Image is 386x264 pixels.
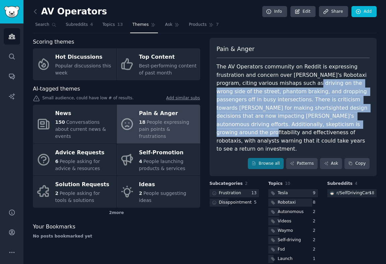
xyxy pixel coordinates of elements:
[117,144,200,176] a: Self-Promotion4People launching products & services
[313,190,318,196] div: 9
[33,223,75,231] span: Your Bookmarks
[63,19,95,33] a: Subreddits4
[278,190,288,196] div: Tesla
[117,176,200,208] a: Ideas2People suggesting ideas
[248,158,284,169] a: Browse all
[285,181,290,186] span: 10
[327,181,353,187] span: Subreddits
[313,209,318,215] div: 2
[66,22,88,28] span: Subreddits
[278,218,291,224] div: Videos
[132,22,149,28] span: Themes
[33,85,80,93] span: AI-tagged themes
[278,228,293,234] div: Waymo
[268,255,318,263] a: Launch1
[90,22,93,28] span: 4
[278,247,285,253] div: Fsd
[139,159,185,171] span: People launching products & services
[254,200,259,206] div: 5
[33,208,200,218] div: 2 more
[139,108,197,119] div: Pain & Anger
[245,181,248,186] span: 2
[344,158,370,169] button: Copy
[117,48,200,80] a: Top ContentBest-performing content of past month
[117,105,200,144] a: Pain & Anger18People expressing pain points & frustrations
[189,22,207,28] span: Products
[55,52,113,63] div: Hot Discussions
[262,6,287,17] a: Info
[139,159,142,164] span: 4
[219,190,241,196] div: Frustration
[165,22,172,28] span: Ask
[55,159,100,171] span: People asking for advice & resources
[268,217,318,226] a: Videos2
[33,176,116,208] a: Solution Requests2People asking for tools & solutions
[268,208,318,216] a: Autonomous2
[369,190,377,196] div: 18
[33,95,200,102] div: Small audience, could have low # of results.
[55,119,106,139] span: Conversations about current news & events
[100,19,125,33] a: Topics13
[33,144,116,176] a: Advice Requests6People asking for advice & resources
[55,63,111,75] span: Popular discussions this week
[313,247,318,253] div: 2
[55,147,113,158] div: Advice Requests
[130,19,158,33] a: Themes
[139,179,197,190] div: Ideas
[55,191,100,203] span: People asking for tools & solutions
[355,181,357,186] span: 4
[139,63,197,75] span: Best-performing content of past month
[251,190,259,196] div: 13
[217,63,370,153] div: The AV Operators community on Reddit is expressing frustration and concern over [PERSON_NAME]'s R...
[351,6,377,17] a: Add
[268,236,318,245] a: Self-driving2
[4,6,19,18] img: GummySearch logo
[217,45,255,53] span: Pain & Anger
[55,191,59,196] span: 2
[55,159,59,164] span: 6
[33,19,59,33] a: Search
[278,256,292,262] div: Launch
[319,6,348,17] a: Share
[313,218,318,224] div: 2
[33,233,200,240] div: No posts bookmarked yet
[320,158,342,169] a: Ask
[166,95,200,102] a: Add similar subs
[210,181,243,187] span: Subcategories
[102,22,115,28] span: Topics
[139,147,197,158] div: Self-Promotion
[163,19,182,33] a: Ask
[186,19,221,33] a: Products7
[268,227,318,235] a: Waymo2
[33,38,74,46] span: Scoring themes
[33,105,116,144] a: News150Conversations about current news & events
[139,119,189,139] span: People expressing pain points & frustrations
[55,179,113,190] div: Solution Requests
[139,119,145,125] span: 18
[55,108,113,119] div: News
[117,22,123,28] span: 13
[278,200,296,206] div: Robotaxi
[268,189,318,198] a: Tesla9
[278,209,304,215] div: Autonomous
[327,189,377,198] a: SelfDrivingCarsr/SelfDrivingCars18
[139,191,186,203] span: People suggesting ideas
[268,181,283,187] span: Topics
[216,22,219,28] span: 7
[313,237,318,243] div: 2
[219,200,252,206] div: Disappointment
[35,22,49,28] span: Search
[139,52,197,63] div: Top Content
[210,189,259,198] a: Frustration13
[268,246,318,254] a: Fsd2
[313,228,318,234] div: 2
[268,199,318,207] a: Robotaxi8
[330,191,334,196] img: SelfDrivingCars
[210,199,259,207] a: Disappointment5
[286,158,318,169] a: Patterns
[139,191,142,196] span: 2
[278,237,301,243] div: Self-driving
[337,190,372,196] div: r/ SelfDrivingCars
[33,48,116,80] a: Hot DiscussionsPopular discussions this week
[55,119,65,125] span: 150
